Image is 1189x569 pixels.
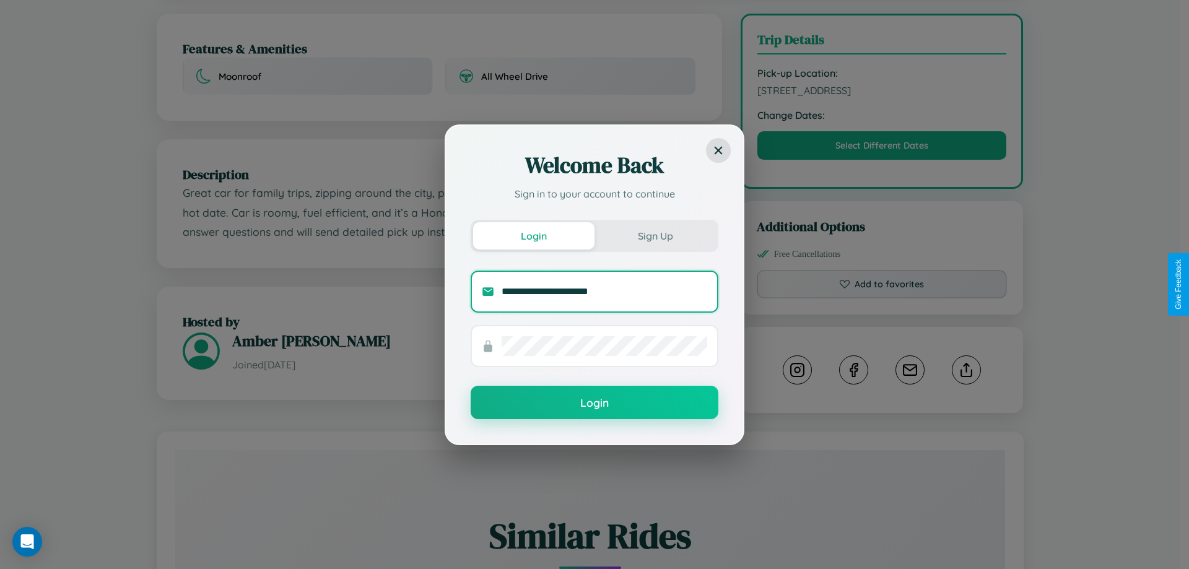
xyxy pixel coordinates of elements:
p: Sign in to your account to continue [471,186,718,201]
div: Open Intercom Messenger [12,527,42,557]
button: Login [473,222,594,250]
h2: Welcome Back [471,150,718,180]
div: Give Feedback [1174,259,1183,310]
button: Login [471,386,718,419]
button: Sign Up [594,222,716,250]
